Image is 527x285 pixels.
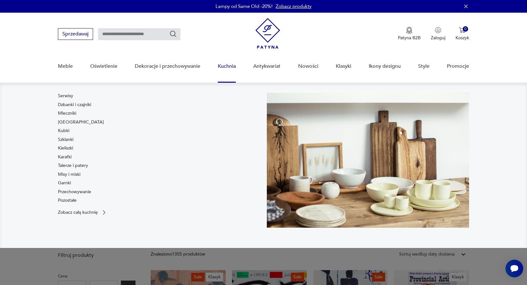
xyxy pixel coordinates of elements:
[135,54,200,79] a: Dekoracje i przechowywanie
[431,35,445,41] p: Zaloguj
[447,54,469,79] a: Promocje
[505,260,523,277] iframe: Smartsupp widget button
[253,54,280,79] a: Antykwariat
[435,27,441,33] img: Ikonka użytkownika
[455,27,469,41] button: 0Koszyk
[58,136,73,143] a: Szklanki
[58,145,73,151] a: Kieliszki
[418,54,430,79] a: Style
[58,102,91,108] a: Dzbanki i czajniki
[406,27,412,34] img: Ikona medalu
[58,210,98,214] p: Zobacz całą kuchnię
[58,209,107,216] a: Zobacz całą kuchnię
[398,35,421,41] p: Patyna B2B
[398,27,421,41] a: Ikona medaluPatyna B2B
[58,54,73,79] a: Meble
[218,54,236,79] a: Kuchnia
[58,110,76,117] a: Mleczniki
[58,128,69,134] a: Kubki
[398,27,421,41] button: Patyna B2B
[58,189,91,195] a: Przechowywanie
[58,154,72,160] a: Karafki
[58,197,77,204] a: Pozostałe
[276,3,311,9] a: Zobacz produkty
[255,18,280,49] img: Patyna - sklep z meblami i dekoracjami vintage
[216,3,273,9] p: Lampy od Same Old -20%!
[267,93,469,228] img: b2f6bfe4a34d2e674d92badc23dc4074.jpg
[298,54,318,79] a: Nowości
[58,162,88,169] a: Talerze i patery
[58,28,93,40] button: Sprzedawaj
[459,27,465,33] img: Ikona koszyka
[58,171,80,178] a: Misy i miski
[169,30,177,38] button: Szukaj
[336,54,351,79] a: Klasyki
[58,119,104,125] a: [GEOGRAPHIC_DATA]
[58,32,93,37] a: Sprzedawaj
[58,93,73,99] a: Serwisy
[455,35,469,41] p: Koszyk
[463,26,468,32] div: 0
[369,54,401,79] a: Ikony designu
[58,180,71,186] a: Garnki
[431,27,445,41] button: Zaloguj
[90,54,117,79] a: Oświetlenie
